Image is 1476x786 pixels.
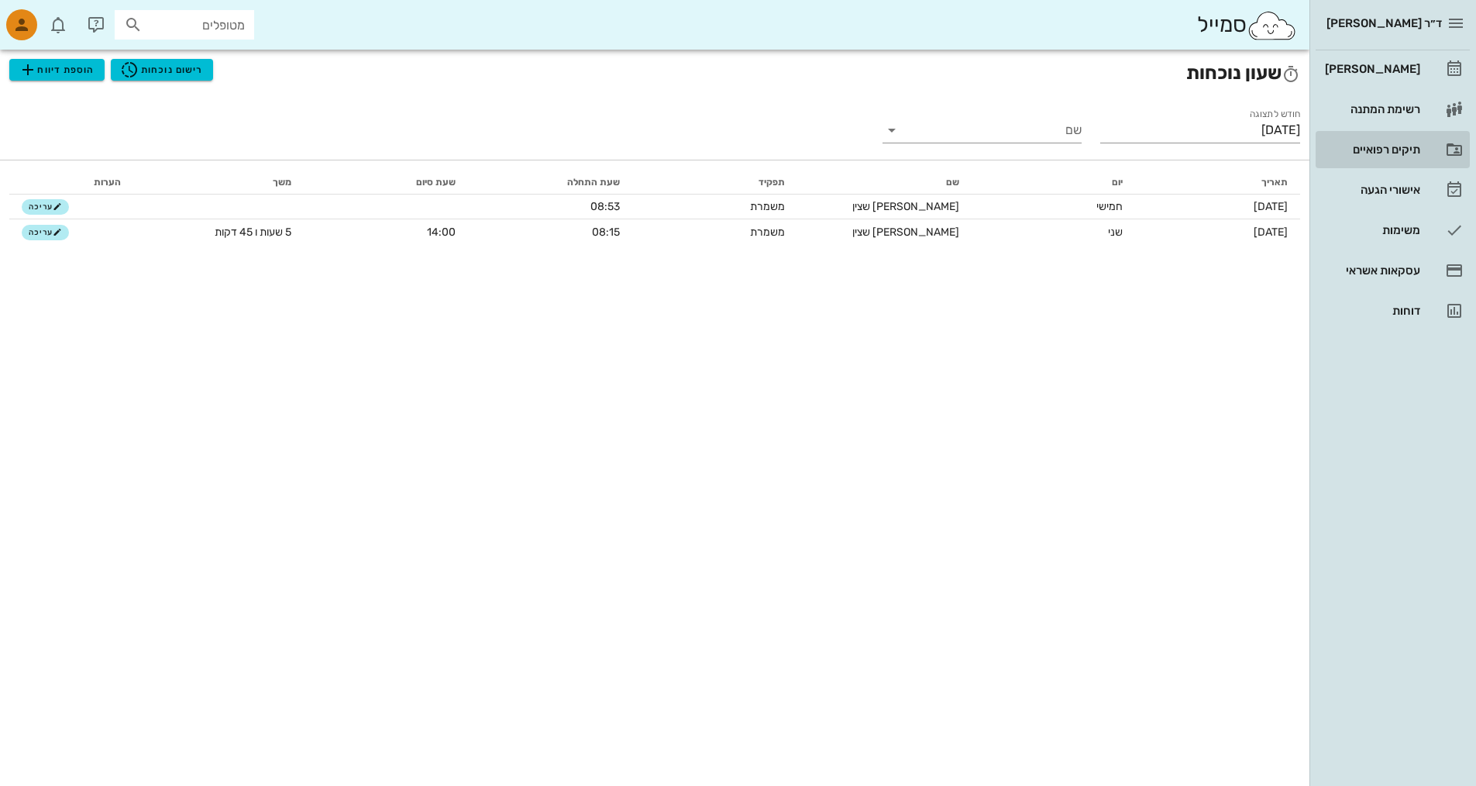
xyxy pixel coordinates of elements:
p: שלום 👋 [31,110,279,136]
span: רישום נוכחות [120,60,203,79]
a: רשימת המתנה [1316,91,1470,128]
a: משימות [1316,212,1470,249]
span: [DATE] [1254,226,1288,239]
th: שעת סיום [304,170,468,195]
span: [PERSON_NAME] שצין [852,226,959,239]
button: רישום נוכחות [111,59,213,81]
span: 14:00 [427,226,456,239]
div: אישורי הגעה [1322,184,1420,196]
button: הוספת דיווח [9,59,105,81]
th: הערות [81,170,133,195]
div: בדרך כלל, אנו עונים תוך כמה דקות [51,212,278,228]
a: עסקאות אשראי [1316,252,1470,289]
span: חמישי [1096,200,1123,213]
span: תפקיד [759,177,785,188]
td: משמרת [632,219,797,244]
div: רשימת המתנה [1322,103,1420,115]
button: עריכה [22,199,69,215]
div: סמייל [1197,9,1297,42]
label: חודש לתצוגה [1250,109,1300,120]
button: בית [207,484,310,546]
span: תאריך [1261,177,1288,188]
a: דוחות [1316,292,1470,329]
td: משמרת [632,195,797,219]
span: הערות [94,177,121,188]
span: עריכה [29,228,62,237]
button: חיפוש עזרה [22,256,287,287]
p: איך אפשר לעזור? [31,136,279,163]
div: עסקאות אשראי [1322,264,1420,277]
h2: שעון נוכחות [9,59,1300,87]
div: משימות [1322,224,1420,236]
div: סגור [15,25,43,53]
span: עריכה [29,202,62,212]
img: SmileCloud logo [1247,10,1297,41]
span: בית [249,522,267,533]
span: הוספת דיווח [19,60,95,79]
a: תיקים רפואיים [1316,131,1470,168]
a: אישורי הגעה [1316,171,1470,209]
span: שעת התחלה [567,177,620,188]
div: כתבו לנובדרך כלל, אנו עונים תוך כמה דקות [15,182,294,241]
span: [PERSON_NAME] שצין [852,200,959,213]
span: הודעות [139,522,171,533]
span: 08:15 [592,226,620,239]
div: דוחות [1322,305,1420,317]
div: [PERSON_NAME] [1322,63,1420,75]
th: שעת התחלה [468,170,632,195]
span: שעת סיום [416,177,456,188]
div: תיקים רפואיים [1322,143,1420,156]
th: שם: לא ממוין. לחץ למיון לפי סדר עולה. הפעל למיון עולה. [797,170,972,195]
th: תפקיד: לא ממוין. לחץ למיון לפי סדר עולה. הפעל למיון עולה. [632,170,797,195]
span: חיפוש עזרה [219,264,278,280]
span: שני [1108,226,1123,239]
button: עריכה [22,225,69,240]
span: תג [46,12,55,22]
a: [PERSON_NAME] [1316,50,1470,88]
span: שם [946,177,959,188]
span: עזרה [40,522,64,533]
span: ד״ר [PERSON_NAME] [1326,16,1442,30]
span: 5 שעות ו 45 דקות [215,226,291,239]
th: תאריך: לא ממוין. לחץ למיון לפי סדר עולה. הפעל למיון עולה. [1135,170,1300,195]
th: יום: לא ממוין. לחץ למיון לפי סדר עולה. הפעל למיון עולה. [972,170,1135,195]
th: משך [133,170,304,195]
span: [DATE] [1254,200,1288,213]
span: משך [273,177,291,188]
div: כתבו לנו [51,195,278,212]
button: הודעות [103,484,206,546]
span: יום [1112,177,1123,188]
span: 08:53 [590,200,620,213]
